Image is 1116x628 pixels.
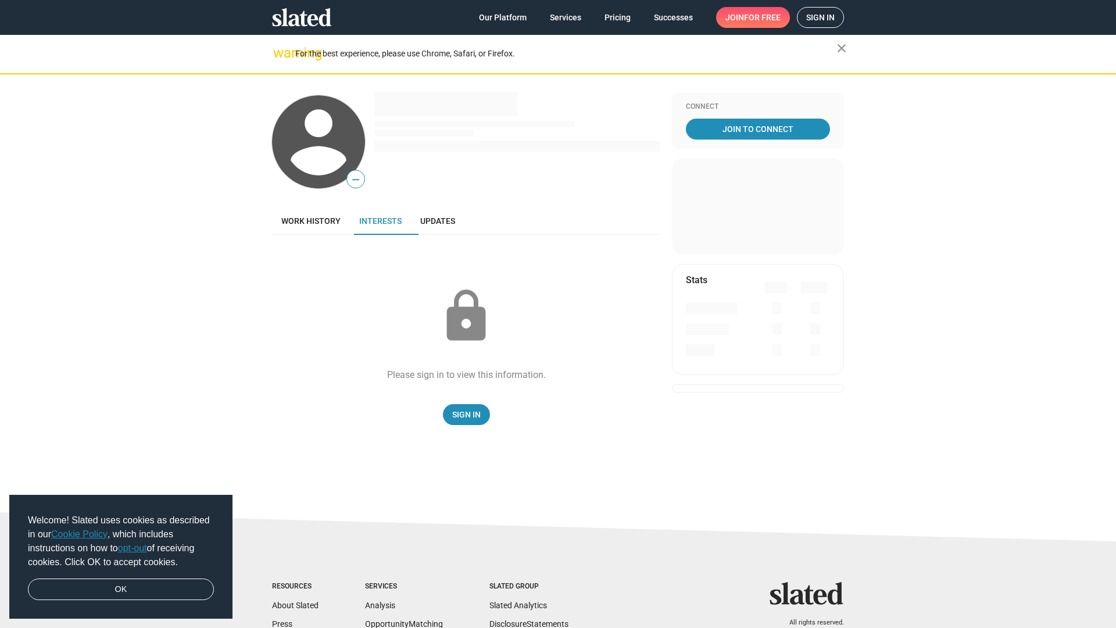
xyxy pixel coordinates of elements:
div: Connect [686,102,830,112]
span: Sign in [806,8,835,27]
span: Sign In [452,404,481,425]
a: Sign In [443,404,490,425]
a: Work history [272,207,350,235]
div: Please sign in to view this information. [387,369,546,381]
span: Interests [359,216,402,226]
mat-icon: warning [273,46,287,60]
a: Interests [350,207,411,235]
div: Services [365,582,443,591]
mat-icon: lock [437,287,495,345]
span: Welcome! Slated uses cookies as described in our , which includes instructions on how to of recei... [28,513,214,569]
span: — [347,172,364,187]
a: Successes [645,7,702,28]
span: Join To Connect [688,119,828,140]
div: Slated Group [489,582,568,591]
a: Services [541,7,591,28]
div: Resources [272,582,319,591]
a: Analysis [365,601,395,610]
span: Updates [420,216,455,226]
div: For the best experience, please use Chrome, Safari, or Firefox. [295,46,837,62]
div: cookieconsent [9,495,233,619]
a: Joinfor free [716,7,790,28]
a: Sign in [797,7,844,28]
a: dismiss cookie message [28,579,214,601]
span: Successes [654,7,693,28]
mat-card-title: Stats [686,274,707,286]
span: Join [725,7,781,28]
span: for free [744,7,781,28]
a: Slated Analytics [489,601,547,610]
a: opt-out [118,543,147,553]
a: Cookie Policy [51,529,108,539]
a: Updates [411,207,464,235]
span: Our Platform [479,7,527,28]
mat-icon: close [835,41,849,55]
a: Join To Connect [686,119,830,140]
span: Work history [281,216,341,226]
a: Pricing [595,7,640,28]
span: Services [550,7,581,28]
span: Pricing [604,7,631,28]
a: Our Platform [470,7,536,28]
a: About Slated [272,601,319,610]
